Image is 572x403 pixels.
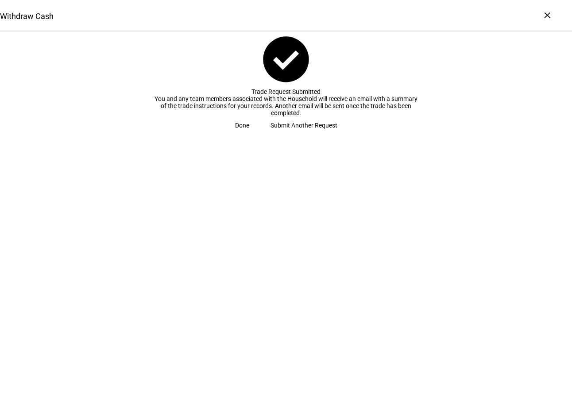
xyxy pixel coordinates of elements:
[540,8,554,22] div: ×
[260,116,348,134] button: Submit Another Request
[153,88,419,95] div: Trade Request Submitted
[235,116,249,134] span: Done
[259,32,313,87] mat-icon: check_circle
[271,116,337,134] span: Submit Another Request
[153,95,419,116] div: You and any team members associated with the Household will receive an email with a summary of th...
[224,116,260,134] button: Done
